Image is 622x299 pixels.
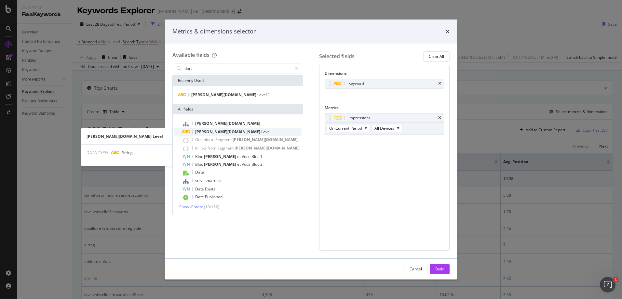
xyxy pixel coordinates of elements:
[260,154,263,159] span: 1
[242,162,251,167] span: Vous
[195,129,261,135] span: [PERSON_NAME][DOMAIN_NAME]
[319,53,355,60] div: Selected fields
[195,178,222,183] span: suivi-smartlink
[325,71,444,79] div: Dimensions
[423,51,450,62] button: Clear All
[429,54,444,59] div: Clear All
[208,145,217,151] span: from
[195,186,205,192] span: Date
[261,129,271,135] span: Level
[195,169,204,175] span: Date
[205,194,223,200] span: Published
[204,204,219,210] span: ( 10 / 162 )
[435,266,444,272] div: Build
[237,162,242,167] span: et
[172,27,256,36] div: Metrics & dimensions selector
[348,115,371,121] div: Impressions
[242,154,251,159] span: Vous
[204,154,237,159] span: [PERSON_NAME]
[195,162,204,167] span: Bloc
[326,124,370,132] button: On Current Period
[211,137,215,142] span: to
[235,145,300,151] span: [PERSON_NAME][DOMAIN_NAME]
[205,186,215,192] span: Exists
[325,105,444,113] div: Metrics
[215,137,233,142] span: Segment
[446,27,450,36] div: times
[438,82,441,85] div: times
[613,277,618,282] span: 1
[325,79,444,88] div: Keywordtimes
[204,162,237,167] span: [PERSON_NAME]
[251,162,260,167] span: Bloc
[348,80,364,87] div: Keyword
[195,121,260,126] span: [PERSON_NAME][DOMAIN_NAME]
[195,137,211,142] span: Outlinks
[165,19,457,279] div: modal
[430,264,450,274] button: Build
[438,116,441,120] div: times
[374,125,394,131] span: All Devices
[172,51,210,58] div: Available fields
[325,113,444,135] div: ImpressionstimesOn Current PeriodAll Devices
[329,125,362,131] span: On Current Period
[195,154,204,159] span: Bloc
[600,277,615,292] iframe: Intercom live chat
[260,162,263,167] span: 2
[195,194,205,200] span: Date
[217,145,235,151] span: Segment
[237,154,242,159] span: et
[404,264,427,274] button: Cancel
[251,154,260,159] span: Bloc
[257,92,268,97] span: Level
[179,204,203,210] span: Show 10 more
[184,64,292,73] input: Search by field name
[233,137,298,142] span: [PERSON_NAME][DOMAIN_NAME]
[268,92,270,97] span: 1
[372,124,402,132] button: All Devices
[173,104,303,114] div: All fields
[173,75,303,86] div: Recently Used
[81,134,172,139] div: [PERSON_NAME][DOMAIN_NAME] Level
[410,266,422,272] div: Cancel
[191,92,257,97] span: [PERSON_NAME][DOMAIN_NAME]
[195,145,208,151] span: Inlinks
